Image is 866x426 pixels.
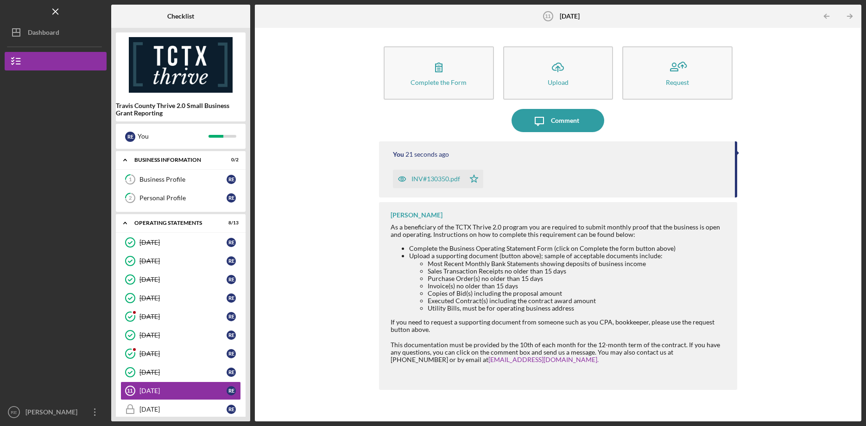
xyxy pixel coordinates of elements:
[227,349,236,358] div: R E
[227,293,236,303] div: R E
[127,388,133,394] tspan: 11
[384,46,494,100] button: Complete the Form
[139,350,227,357] div: [DATE]
[134,220,215,226] div: Operating Statements
[139,369,227,376] div: [DATE]
[428,297,728,305] li: Executed Contract(s) including the contract award amount
[227,275,236,284] div: R E
[227,175,236,184] div: R E
[120,344,241,363] a: [DATE]RE
[125,132,135,142] div: R E
[116,37,246,93] img: Product logo
[120,252,241,270] a: [DATE]RE
[120,270,241,289] a: [DATE]RE
[227,386,236,395] div: R E
[428,275,728,282] li: Purchase Order(s) no older than 15 days
[428,290,728,297] li: Copies of Bid(s) including the proposal amount
[622,46,733,100] button: Request
[560,13,580,20] b: [DATE]
[227,368,236,377] div: R E
[120,170,241,189] a: 1Business ProfileRE
[120,233,241,252] a: [DATE]RE
[428,305,728,312] li: Utility Bills, must be for operating business address
[428,260,728,267] li: Most Recent Monthly Bank Statements showing deposits of business income
[120,307,241,326] a: [DATE]RE
[391,318,728,333] div: If you need to request a supporting document from someone such as you CPA, bookkeeper, please use...
[138,128,209,144] div: You
[139,294,227,302] div: [DATE]
[5,23,107,42] button: Dashboard
[222,220,239,226] div: 8 / 13
[139,387,227,394] div: [DATE]
[488,356,599,363] a: [EMAIL_ADDRESS][DOMAIN_NAME].
[411,175,460,183] div: INV#130350.pdf
[391,223,728,238] div: As a beneficiary of the TCTX Thrive 2.0 program you are required to submit monthly proof that the...
[222,157,239,163] div: 0 / 2
[405,151,449,158] time: 2025-09-08 15:43
[545,13,550,19] tspan: 11
[120,189,241,207] a: 2Personal ProfileRE
[120,381,241,400] a: 11[DATE]RE
[551,109,579,132] div: Comment
[503,46,613,100] button: Upload
[139,194,227,202] div: Personal Profile
[139,257,227,265] div: [DATE]
[11,410,17,415] text: RE
[227,256,236,266] div: R E
[139,176,227,183] div: Business Profile
[139,406,227,413] div: [DATE]
[134,157,215,163] div: BUSINESS INFORMATION
[129,177,132,183] tspan: 1
[393,151,404,158] div: You
[129,195,132,201] tspan: 2
[393,170,483,188] button: INV#130350.pdf
[5,403,107,421] button: RE[PERSON_NAME]
[139,331,227,339] div: [DATE]
[227,238,236,247] div: R E
[120,400,241,419] a: [DATE]RE
[391,341,728,378] div: This documentation must be provided by the 10th of each month for the 12-month term of the contra...
[409,252,728,312] li: Upload a supporting document (button above); sample of acceptable documents include:
[120,289,241,307] a: [DATE]RE
[139,276,227,283] div: [DATE]
[428,282,728,290] li: Invoice(s) no older than 15 days
[227,312,236,321] div: R E
[116,102,246,117] b: Travis County Thrive 2.0 Small Business Grant Reporting
[411,79,467,86] div: Complete the Form
[28,23,59,44] div: Dashboard
[23,403,83,424] div: [PERSON_NAME]
[167,13,194,20] b: Checklist
[666,79,689,86] div: Request
[139,313,227,320] div: [DATE]
[409,245,728,252] li: Complete the Business Operating Statement Form (click on Complete the form button above)
[227,405,236,414] div: R E
[120,326,241,344] a: [DATE]RE
[227,331,236,340] div: R E
[548,79,569,86] div: Upload
[428,267,728,275] li: Sales Transaction Receipts no older than 15 days
[120,363,241,381] a: [DATE]RE
[139,239,227,246] div: [DATE]
[227,193,236,203] div: R E
[512,109,604,132] button: Comment
[391,211,442,219] div: [PERSON_NAME]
